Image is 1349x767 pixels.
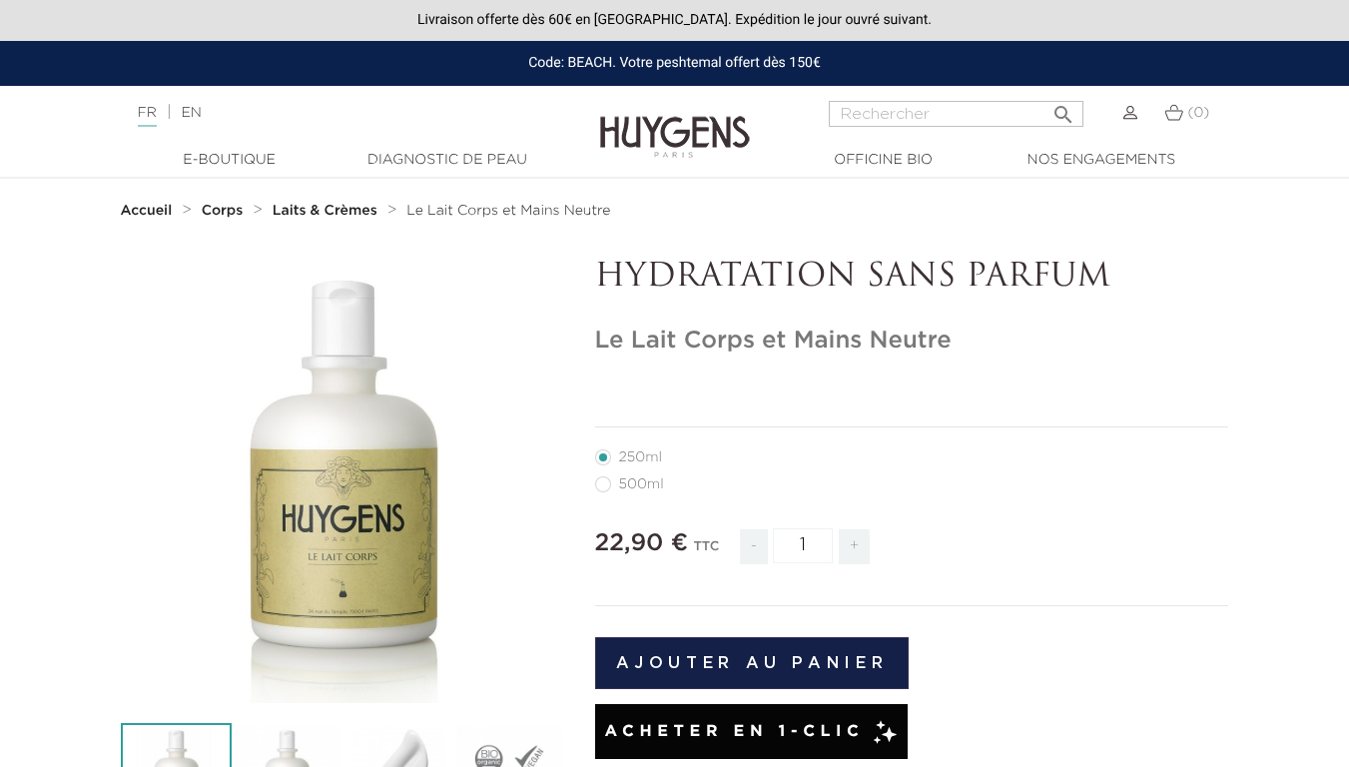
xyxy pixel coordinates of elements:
span: + [839,529,871,564]
div: TTC [693,525,719,579]
img: Huygens [600,84,750,161]
a: EN [181,106,201,120]
a: E-Boutique [130,150,330,171]
input: Rechercher [829,101,1083,127]
i:  [1051,97,1075,121]
strong: Laits & Crèmes [273,204,377,218]
p: HYDRATATION SANS PARFUM [595,259,1229,297]
span: (0) [1187,106,1209,120]
span: Le Lait Corps et Mains Neutre [406,204,610,218]
strong: Corps [202,204,244,218]
strong: Accueil [121,204,173,218]
div: | [128,101,547,125]
a: Officine Bio [784,150,984,171]
a: Accueil [121,203,177,219]
span: - [740,529,768,564]
a: FR [138,106,157,127]
label: 500ml [595,476,688,492]
input: Quantité [773,528,833,563]
label: 250ml [595,449,686,465]
a: Diagnostic de peau [347,150,547,171]
a: Nos engagements [1002,150,1201,171]
a: Le Lait Corps et Mains Neutre [406,203,610,219]
a: Laits & Crèmes [273,203,382,219]
button:  [1045,95,1081,122]
h1: Le Lait Corps et Mains Neutre [595,327,1229,356]
a: Corps [202,203,248,219]
button: Ajouter au panier [595,637,910,689]
span: 22,90 € [595,531,688,555]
